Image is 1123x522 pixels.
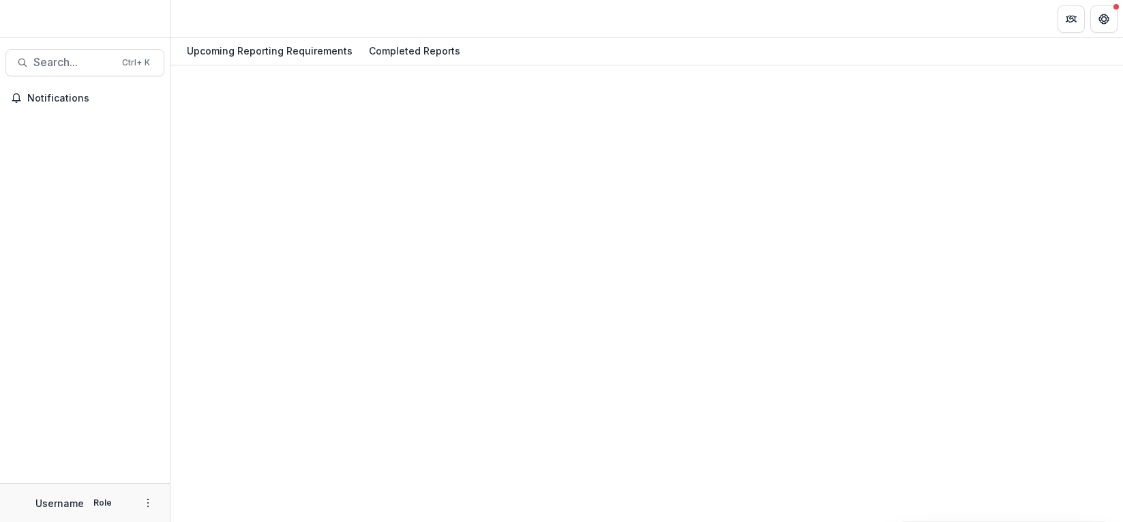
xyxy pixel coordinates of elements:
a: Upcoming Reporting Requirements [181,38,358,65]
span: Search... [33,56,114,69]
button: Search... [5,49,164,76]
div: Upcoming Reporting Requirements [181,41,358,61]
p: Username [35,496,84,510]
div: Completed Reports [363,41,466,61]
button: More [140,495,156,511]
button: Notifications [5,87,164,109]
button: Partners [1058,5,1085,33]
p: Role [89,497,116,509]
a: Completed Reports [363,38,466,65]
span: Notifications [27,93,159,104]
button: Get Help [1090,5,1118,33]
div: Ctrl + K [119,55,153,70]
